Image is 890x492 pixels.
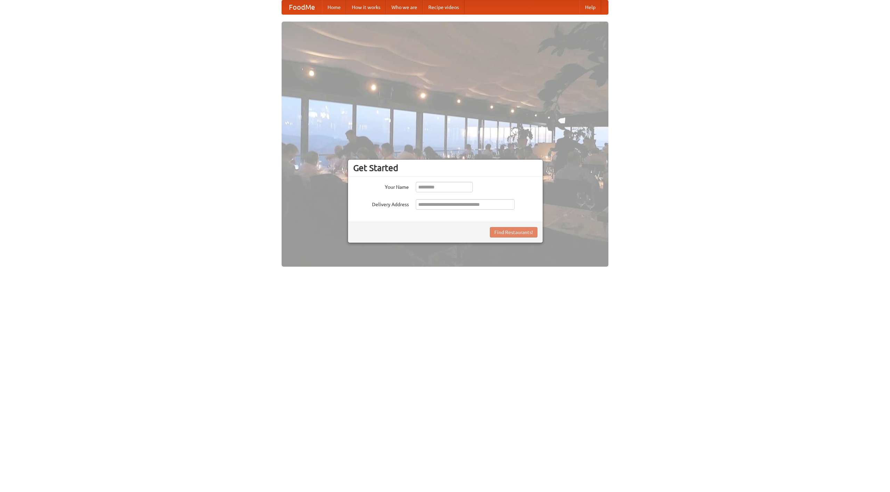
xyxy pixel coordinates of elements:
a: How it works [346,0,386,14]
label: Your Name [353,182,409,191]
a: FoodMe [282,0,322,14]
a: Who we are [386,0,423,14]
a: Recipe videos [423,0,464,14]
h3: Get Started [353,163,537,173]
button: Find Restaurants! [490,227,537,237]
a: Help [580,0,601,14]
label: Delivery Address [353,199,409,208]
a: Home [322,0,346,14]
